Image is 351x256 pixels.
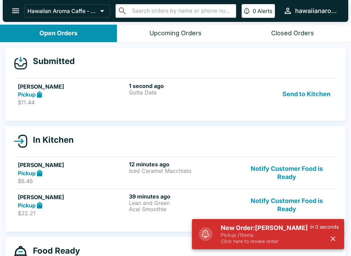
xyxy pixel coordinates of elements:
[129,193,237,200] h6: 39 minutes ago
[149,29,202,37] div: Upcoming Orders
[14,189,337,221] a: [PERSON_NAME]Pickup$22.2139 minutes agoLean and GreenAcai SmoothieNotify Customer Food is Ready
[18,170,36,177] strong: Pickup
[221,232,310,238] p: Pickup / 1 items
[310,224,339,230] p: in 0 seconds
[27,135,74,145] h4: In Kitchen
[18,91,36,98] strong: Pickup
[129,89,237,95] p: Gotta Date
[271,29,314,37] div: Closed Orders
[295,7,337,15] div: hawaiianaromacaffe
[18,193,126,201] h5: [PERSON_NAME]
[18,210,126,217] p: $22.21
[27,246,80,256] h4: Food Ready
[253,8,256,14] p: 0
[39,29,77,37] div: Open Orders
[18,99,126,106] p: $11.44
[129,82,237,89] h6: 1 second ago
[18,82,126,91] h5: [PERSON_NAME]
[129,168,237,174] p: Iced Caramel Macchiato
[240,161,333,184] button: Notify Customer Food is Ready
[221,224,310,232] h5: New Order: [PERSON_NAME]
[18,202,36,209] strong: Pickup
[24,4,110,17] button: Hawaiian Aroma Caffe - Waikiki Beachcomber
[221,238,310,244] p: Click here to review order
[14,156,337,189] a: [PERSON_NAME]Pickup$6.4612 minutes agoIced Caramel MacchiatoNotify Customer Food is Ready
[14,78,337,110] a: [PERSON_NAME]Pickup$11.441 second agoGotta DateSend to Kitchen
[129,200,237,206] p: Lean and Green
[7,2,24,20] button: open drawer
[18,178,126,184] p: $6.46
[27,56,75,66] h4: Submitted
[129,206,237,212] p: Acai Smoothie
[280,3,340,18] button: hawaiianaromacaffe
[280,82,333,106] button: Send to Kitchen
[18,161,126,169] h5: [PERSON_NAME]
[257,8,272,14] p: Alerts
[129,161,237,168] h6: 12 minutes ago
[240,193,333,217] button: Notify Customer Food is Ready
[130,6,233,16] input: Search orders by name or phone number
[27,8,97,14] p: Hawaiian Aroma Caffe - Waikiki Beachcomber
